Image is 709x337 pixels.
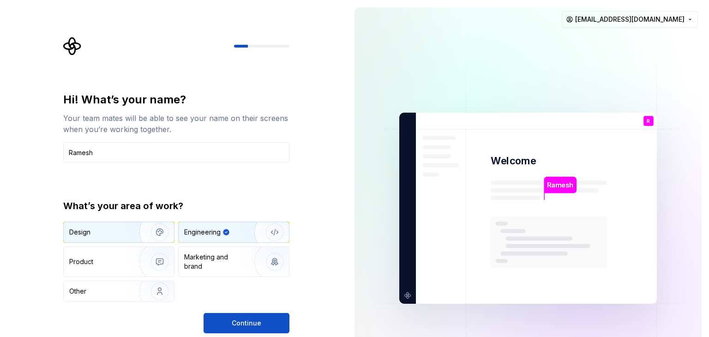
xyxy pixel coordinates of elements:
div: Engineering [184,228,221,237]
div: Other [69,287,86,296]
div: What’s your area of work? [63,199,289,212]
button: Continue [204,313,289,333]
div: Hi! What’s your name? [63,92,289,107]
input: Han Solo [63,142,289,162]
span: [EMAIL_ADDRESS][DOMAIN_NAME] [575,15,685,24]
div: Design [69,228,90,237]
p: Ramesh [547,180,573,190]
div: Marketing and brand [184,253,246,271]
p: Welcome [491,154,536,168]
button: [EMAIL_ADDRESS][DOMAIN_NAME] [562,11,698,28]
p: R [647,119,650,124]
div: Product [69,257,93,266]
div: Your team mates will be able to see your name on their screens when you’re working together. [63,113,289,135]
svg: Supernova Logo [63,37,82,55]
span: Continue [232,319,261,328]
